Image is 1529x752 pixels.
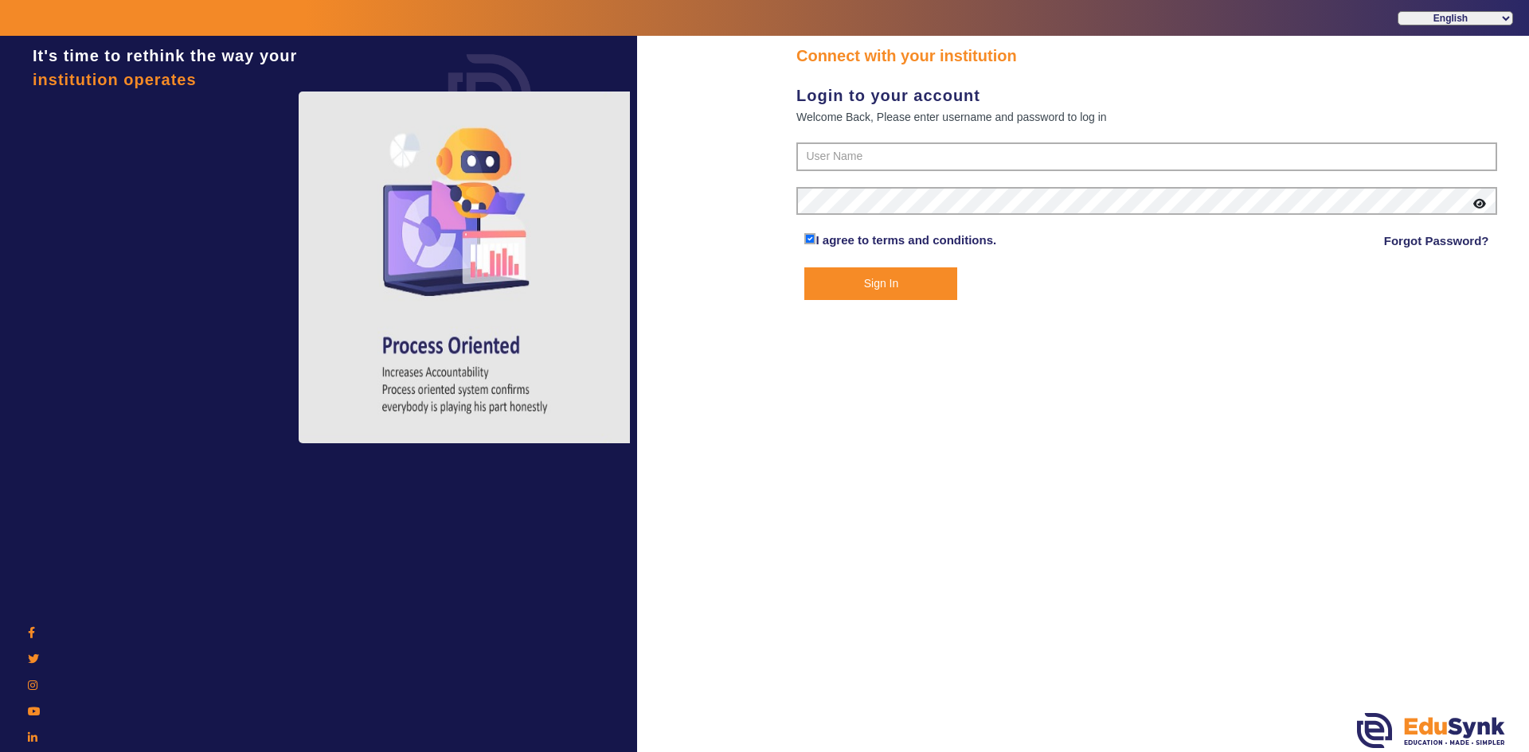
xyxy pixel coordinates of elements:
[33,47,297,64] span: It's time to rethink the way your
[1357,713,1505,748] img: edusynk.png
[796,142,1497,171] input: User Name
[796,84,1497,107] div: Login to your account
[815,233,996,247] a: I agree to terms and conditions.
[430,36,549,155] img: login.png
[1384,232,1489,251] a: Forgot Password?
[796,44,1497,68] div: Connect with your institution
[796,107,1497,127] div: Welcome Back, Please enter username and password to log in
[33,71,197,88] span: institution operates
[804,267,957,300] button: Sign In
[299,92,633,443] img: login4.png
